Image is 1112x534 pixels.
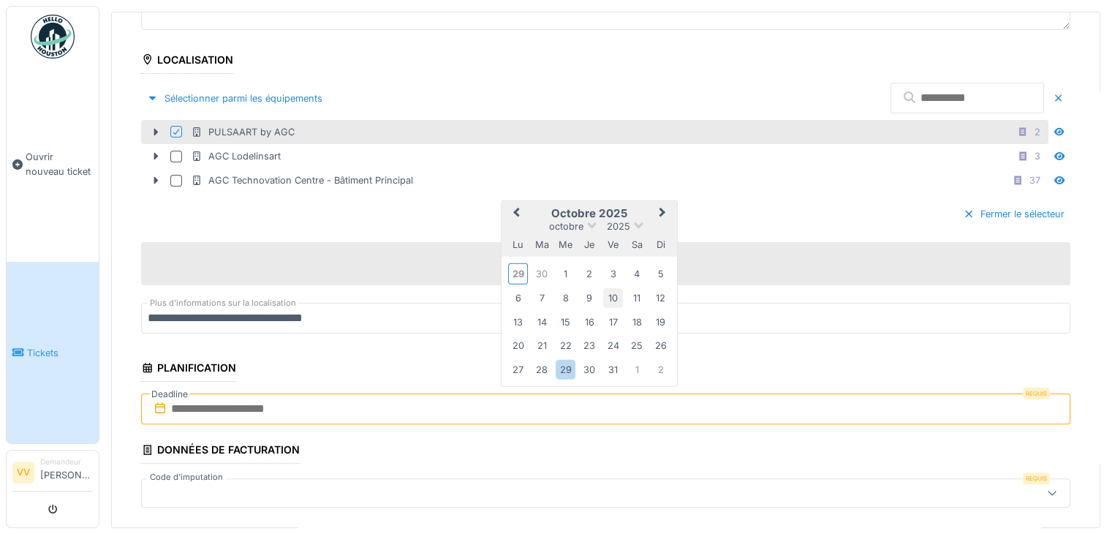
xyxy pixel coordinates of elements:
[579,288,599,308] div: Choose jeudi 9 octobre 2025
[651,312,670,331] div: Choose dimanche 19 octobre 2025
[508,234,528,254] div: lundi
[556,336,575,356] div: Choose mercredi 22 octobre 2025
[141,357,236,382] div: Planification
[506,261,672,381] div: Month octobre, 2025
[579,234,599,254] div: jeudi
[191,173,413,187] div: AGC Technovation Centre - Bâtiment Principal
[603,312,623,331] div: Choose vendredi 17 octobre 2025
[652,203,676,226] button: Next Month
[503,203,526,226] button: Previous Month
[141,49,233,74] div: Localisation
[651,263,670,283] div: Choose dimanche 5 octobre 2025
[40,456,93,488] li: [PERSON_NAME]
[651,336,670,356] div: Choose dimanche 26 octobre 2025
[607,221,630,232] span: 2025
[627,234,646,254] div: samedi
[556,312,575,331] div: Choose mercredi 15 octobre 2025
[150,386,189,402] label: Deadline
[556,234,575,254] div: mercredi
[1023,388,1050,399] div: Requis
[508,288,528,308] div: Choose lundi 6 octobre 2025
[191,125,295,139] div: PULSAART by AGC
[1035,125,1040,139] div: 2
[556,359,575,379] div: Choose mercredi 29 octobre 2025
[40,456,93,467] div: Demandeur
[532,288,552,308] div: Choose mardi 7 octobre 2025
[147,471,226,484] label: Code d'imputation
[603,234,623,254] div: vendredi
[27,346,93,360] span: Tickets
[627,336,646,356] div: Choose samedi 25 octobre 2025
[651,234,670,254] div: dimanche
[532,336,552,356] div: Choose mardi 21 octobre 2025
[508,359,528,379] div: Choose lundi 27 octobre 2025
[651,359,670,379] div: Choose dimanche 2 novembre 2025
[532,312,552,331] div: Choose mardi 14 octobre 2025
[651,288,670,308] div: Choose dimanche 12 octobre 2025
[12,456,93,492] a: VV Demandeur[PERSON_NAME]
[7,67,99,262] a: Ouvrir nouveau ticket
[556,263,575,283] div: Choose mercredi 1 octobre 2025
[627,263,646,283] div: Choose samedi 4 octobre 2025
[579,263,599,283] div: Choose jeudi 2 octobre 2025
[627,359,646,379] div: Choose samedi 1 novembre 2025
[1035,149,1040,163] div: 3
[141,439,300,464] div: Données de facturation
[579,336,599,356] div: Choose jeudi 23 octobre 2025
[603,263,623,283] div: Choose vendredi 3 octobre 2025
[1023,473,1050,484] div: Requis
[603,359,623,379] div: Choose vendredi 31 octobre 2025
[7,262,99,443] a: Tickets
[141,89,328,108] div: Sélectionner parmi les équipements
[31,15,75,59] img: Badge_color-CXgf-gQk.svg
[191,149,281,163] div: AGC Lodelinsart
[532,263,552,283] div: Choose mardi 30 septembre 2025
[579,312,599,331] div: Choose jeudi 16 octobre 2025
[532,234,552,254] div: mardi
[627,288,646,308] div: Choose samedi 11 octobre 2025
[603,336,623,356] div: Choose vendredi 24 octobre 2025
[508,263,528,284] div: Choose lundi 29 septembre 2025
[508,336,528,356] div: Choose lundi 20 octobre 2025
[549,221,583,232] span: octobre
[957,204,1070,224] div: Fermer le sélecteur
[26,150,93,178] span: Ouvrir nouveau ticket
[532,359,552,379] div: Choose mardi 28 octobre 2025
[627,312,646,331] div: Choose samedi 18 octobre 2025
[508,312,528,331] div: Choose lundi 13 octobre 2025
[603,288,623,308] div: Choose vendredi 10 octobre 2025
[502,207,677,220] h2: octobre 2025
[579,359,599,379] div: Choose jeudi 30 octobre 2025
[556,288,575,308] div: Choose mercredi 8 octobre 2025
[1029,173,1040,187] div: 37
[12,462,34,484] li: VV
[147,297,299,309] label: Plus d'informations sur la localisation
